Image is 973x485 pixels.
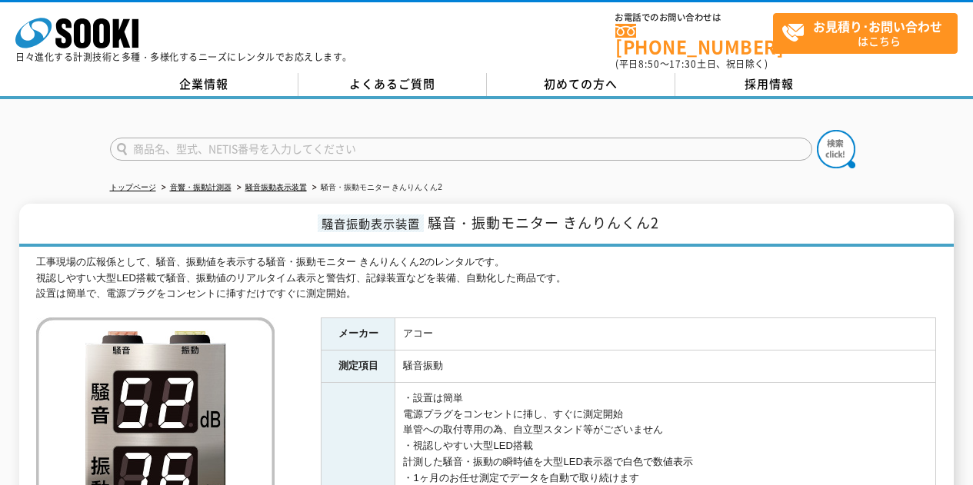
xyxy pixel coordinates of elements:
a: [PHONE_NUMBER] [615,24,773,55]
p: 日々進化する計測技術と多種・多様化するニーズにレンタルでお応えします。 [15,52,352,61]
a: 初めての方へ [487,73,675,96]
a: 採用情報 [675,73,864,96]
td: 騒音振動 [395,350,936,383]
td: アコー [395,318,936,350]
span: 8:50 [638,57,660,71]
div: 工事現場の広報係として、騒音、振動値を表示する騒音・振動モニター きんりんくん2のレンタルです。 視認しやすい大型LED搭載で騒音、振動値のリアルタイム表示と警告灯、記録装置などを装備、自動化し... [36,254,936,302]
strong: お見積り･お問い合わせ [813,17,942,35]
a: お見積り･お問い合わせはこちら [773,13,958,54]
input: 商品名、型式、NETIS番号を入力してください [110,138,812,161]
li: 騒音・振動モニター きんりんくん2 [309,180,442,196]
span: 17:30 [669,57,697,71]
span: 騒音振動表示装置 [318,214,424,232]
span: はこちら [781,14,957,52]
a: トップページ [110,183,156,191]
a: よくあるご質問 [298,73,487,96]
a: 音響・振動計測器 [170,183,232,191]
span: 初めての方へ [544,75,618,92]
a: 騒音振動表示装置 [245,183,307,191]
span: お電話でのお問い合わせは [615,13,773,22]
th: メーカー [322,318,395,350]
th: 測定項目 [322,350,395,383]
span: (平日 ～ 土日、祝日除く) [615,57,768,71]
a: 企業情報 [110,73,298,96]
span: 騒音・振動モニター きんりんくん2 [428,212,659,233]
img: btn_search.png [817,130,855,168]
